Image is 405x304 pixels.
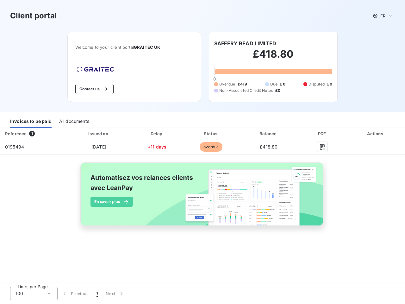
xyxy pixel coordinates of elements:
[5,131,27,136] div: Reference
[347,130,404,137] div: Actions
[91,144,106,149] span: [DATE]
[97,290,98,297] span: 1
[280,81,285,87] span: £0
[75,84,114,94] button: Contact us
[219,81,235,87] span: Overdue
[29,131,35,136] span: 1
[214,40,276,47] h6: SAFFERY READ LIMITED
[308,81,325,87] span: Disputed
[270,81,277,87] span: Due
[275,88,280,93] span: £0
[75,65,116,74] img: Company logo
[16,290,23,297] span: 100
[213,76,216,81] span: 0
[260,144,277,149] span: £418.80
[10,115,52,128] div: Invoices to be paid
[132,130,182,137] div: Delay
[102,287,128,300] button: Next
[300,130,345,137] div: PDF
[219,88,273,93] span: Non-Associated Credit Notes
[59,115,89,128] div: All documents
[380,13,385,18] span: FR
[134,45,160,50] span: GRAITEC UK
[75,45,193,50] span: Welcome to your client portal
[240,130,298,137] div: Balance
[93,287,102,300] button: 1
[238,81,247,87] span: £419
[5,144,24,149] span: 0195494
[148,144,166,149] span: +11 days
[10,10,57,22] h3: Client portal
[185,130,237,137] div: Status
[75,159,330,237] img: banner
[68,130,129,137] div: Issued on
[58,287,93,300] button: Previous
[214,48,332,67] h2: £418.80
[327,81,332,87] span: £0
[200,142,222,152] span: overdue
